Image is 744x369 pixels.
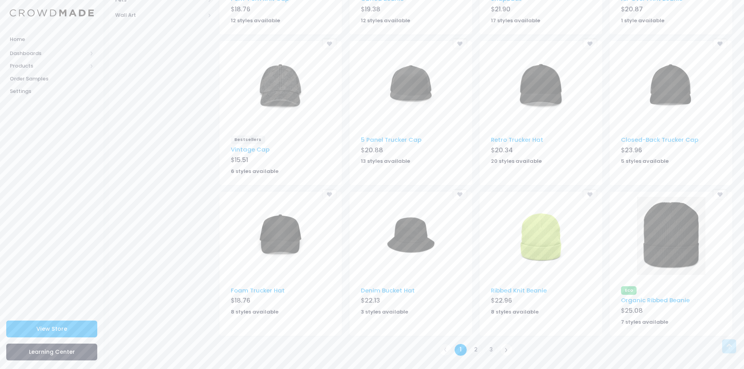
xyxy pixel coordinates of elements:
span: Products [10,62,87,70]
strong: 12 styles available [361,17,410,24]
div: $ [491,296,591,307]
span: View Store [36,325,67,333]
a: Organic Ribbed Beanie [621,296,690,304]
img: Logo [10,9,94,17]
span: Order Samples [10,75,94,83]
strong: 8 styles available [491,308,539,316]
strong: 7 styles available [621,318,668,326]
div: $ [231,296,330,307]
span: Learning Center [29,348,75,356]
strong: 20 styles available [491,157,542,165]
a: Denim Bucket Hat [361,286,415,294]
div: $ [361,146,460,157]
strong: 8 styles available [231,308,278,316]
span: 22.96 [495,296,512,305]
a: Foam Trucker Hat [231,286,285,294]
a: 1 [454,344,467,357]
strong: 13 styles available [361,157,410,165]
strong: 6 styles available [231,168,278,175]
div: $ [621,146,721,157]
span: Eco [621,286,637,295]
span: 25.08 [625,306,643,315]
div: $ [231,5,330,16]
span: 15.51 [235,155,248,164]
span: 19.38 [365,5,380,14]
span: 22.13 [365,296,380,305]
span: 18.76 [235,5,250,14]
a: 5 Panel Trucker Cap [361,135,421,144]
span: 21.90 [495,5,510,14]
div: $ [361,296,460,307]
div: $ [621,5,721,16]
div: $ [491,146,591,157]
a: 2 [469,344,482,357]
span: Wall Art [115,11,205,19]
strong: 5 styles available [621,157,669,165]
a: View Store [6,321,97,337]
div: $ [491,5,591,16]
span: Bestsellers [231,135,265,144]
span: 20.87 [625,5,643,14]
span: 23.96 [625,146,642,155]
strong: 3 styles available [361,308,408,316]
span: 20.34 [495,146,513,155]
a: Retro Trucker Hat [491,135,543,144]
div: $ [621,306,721,317]
strong: 17 styles available [491,17,540,24]
strong: 1 style available [621,17,664,24]
span: 20.88 [365,146,383,155]
a: Ribbed Knit Beanie [491,286,547,294]
a: Vintage Cap [231,145,269,153]
a: Learning Center [6,344,97,360]
div: $ [231,155,330,166]
span: Home [10,36,94,43]
span: 18.76 [235,296,250,305]
a: 3 [485,344,498,357]
div: $ [361,5,460,16]
strong: 12 styles available [231,17,280,24]
a: Closed-Back Trucker Cap [621,135,698,144]
span: Settings [10,87,94,95]
span: Dashboards [10,50,87,57]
